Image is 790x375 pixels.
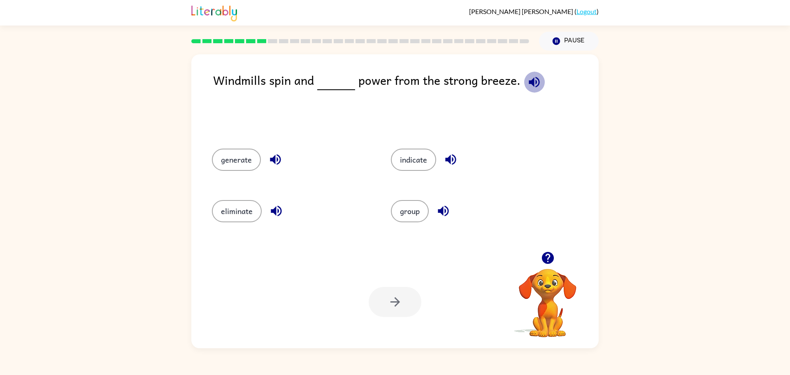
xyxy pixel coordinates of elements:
img: Literably [191,3,237,21]
button: group [391,200,429,222]
button: eliminate [212,200,262,222]
a: Logout [576,7,597,15]
button: indicate [391,149,436,171]
button: generate [212,149,261,171]
div: Windmills spin and power from the strong breeze. [213,71,599,132]
div: ( ) [469,7,599,15]
video: Your browser must support playing .mp4 files to use Literably. Please try using another browser. [507,256,589,338]
button: Pause [539,32,599,51]
span: [PERSON_NAME] [PERSON_NAME] [469,7,574,15]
